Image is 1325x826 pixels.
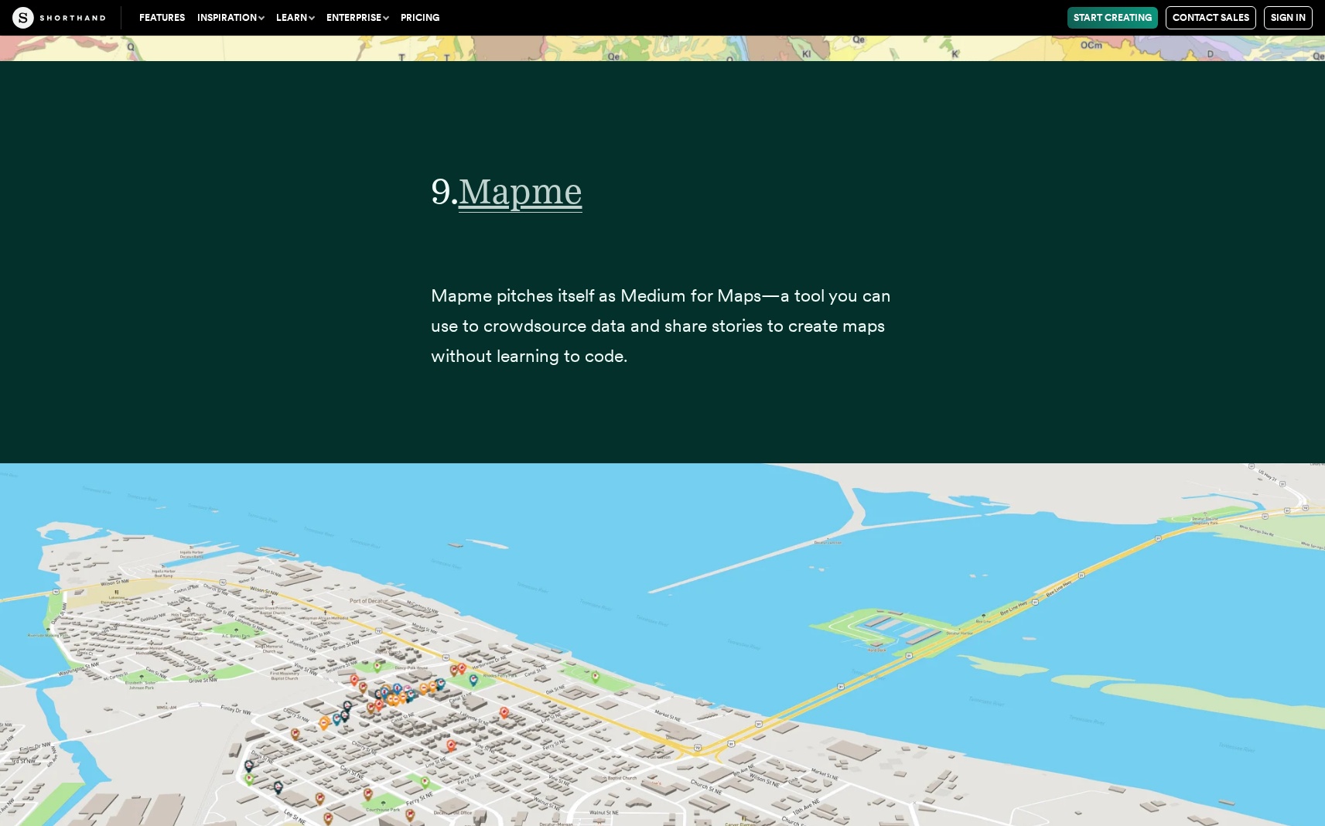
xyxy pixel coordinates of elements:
span: 9. [431,169,459,212]
button: Enterprise [320,7,394,29]
a: Contact Sales [1166,6,1256,29]
a: Mapme [459,169,582,212]
a: Sign in [1264,6,1313,29]
img: The Craft [12,7,105,29]
a: Start Creating [1067,7,1158,29]
button: Inspiration [191,7,270,29]
span: Mapme pitches itself as Medium for Maps—a tool you can use to crowdsource data and share stories ... [431,285,891,367]
a: Features [133,7,191,29]
a: Pricing [394,7,446,29]
span: Mapme [459,169,582,213]
button: Learn [270,7,320,29]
